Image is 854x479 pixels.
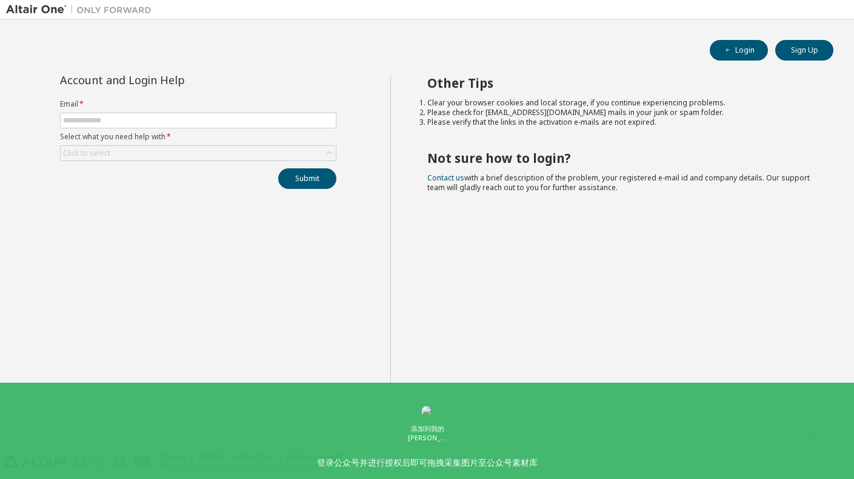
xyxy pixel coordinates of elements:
[427,117,812,127] li: Please verify that the links in the activation e-mails are not expired.
[710,40,768,61] button: Login
[427,75,812,91] h2: Other Tips
[60,75,281,85] div: Account and Login Help
[6,4,158,16] img: Altair One
[427,98,812,108] li: Clear your browser cookies and local storage, if you continue experiencing problems.
[427,108,812,117] li: Please check for [EMAIL_ADDRESS][DOMAIN_NAME] mails in your junk or spam folder.
[427,150,812,166] h2: Not sure how to login?
[63,148,110,158] div: Click to select
[60,132,336,142] label: Select what you need help with
[427,173,810,193] span: with a brief description of the problem, your registered e-mail id and company details. Our suppo...
[60,99,336,109] label: Email
[61,146,336,160] div: Click to select
[775,40,833,61] button: Sign Up
[278,168,336,189] button: Submit
[427,173,464,183] a: Contact us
